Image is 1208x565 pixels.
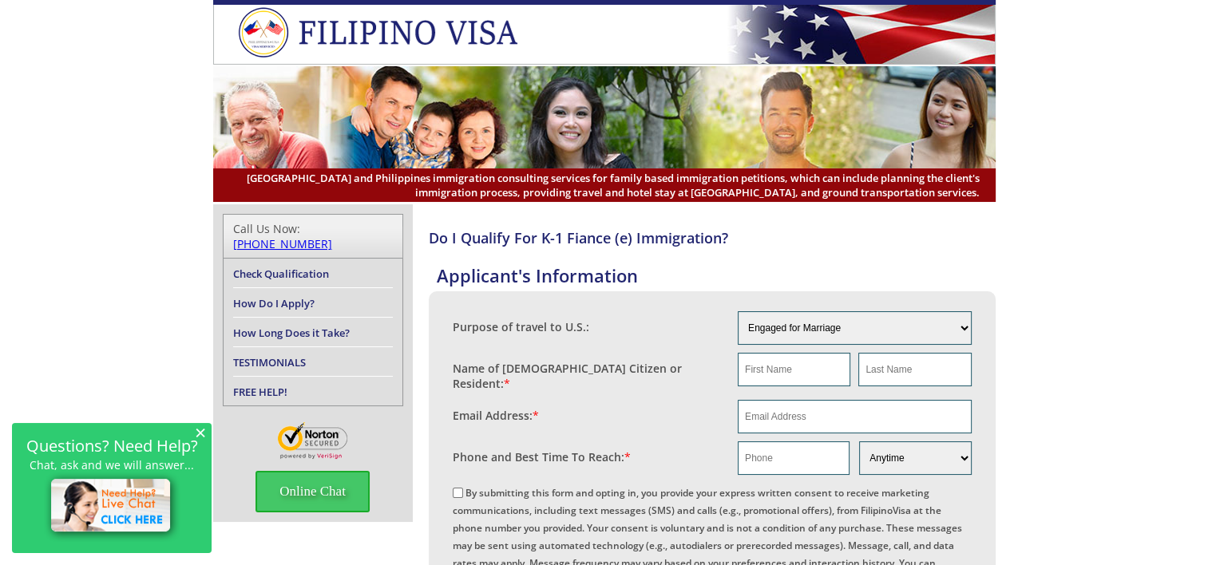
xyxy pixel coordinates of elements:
span: [GEOGRAPHIC_DATA] and Philippines immigration consulting services for family based immigration pe... [229,171,980,200]
input: By submitting this form and opting in, you provide your express written consent to receive market... [453,488,463,498]
label: Purpose of travel to U.S.: [453,319,589,334]
select: Phone and Best Reach Time are required. [859,441,971,475]
input: Phone [738,441,850,475]
span: Online Chat [255,471,370,512]
h2: Questions? Need Help? [20,439,204,452]
a: How Long Does it Take? [233,326,350,340]
h4: Do I Qualify For K-1 Fiance (e) Immigration? [429,228,996,247]
a: [PHONE_NUMBER] [233,236,332,251]
input: First Name [738,353,850,386]
span: × [195,425,206,439]
label: Phone and Best Time To Reach: [453,449,631,464]
p: Chat, ask and we will answer... [20,458,204,472]
a: How Do I Apply? [233,296,315,310]
h4: Applicant's Information [437,263,996,287]
a: Check Qualification [233,267,329,281]
label: Name of [DEMOGRAPHIC_DATA] Citizen or Resident: [453,361,723,391]
div: Call Us Now: [233,221,393,251]
label: Email Address: [453,408,539,423]
img: live-chat-icon.png [44,472,180,542]
a: TESTIMONIALS [233,355,306,369]
a: FREE HELP! [233,385,287,399]
input: Last Name [858,353,971,386]
input: Email Address [738,400,972,433]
